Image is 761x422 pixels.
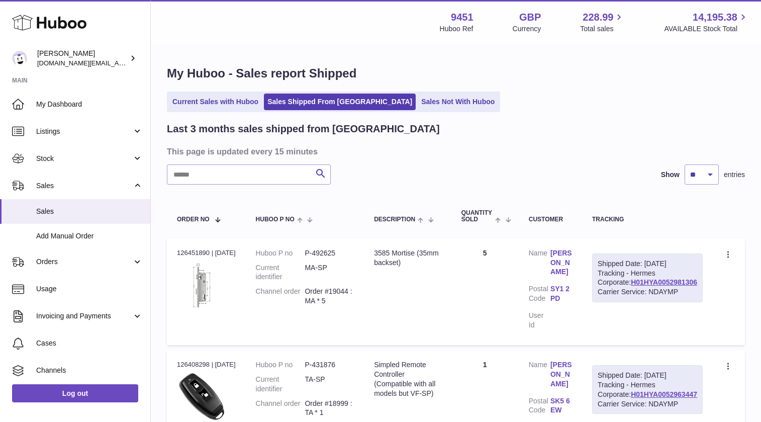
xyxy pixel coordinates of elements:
[374,216,415,223] span: Description
[305,248,354,258] dd: P-492625
[256,248,305,258] dt: Huboo P no
[550,360,572,389] a: [PERSON_NAME]
[461,210,493,223] span: Quantity Sold
[513,24,541,34] div: Currency
[550,284,572,303] a: SY1 2PD
[169,94,262,110] a: Current Sales with Huboo
[256,375,305,394] dt: Current identifier
[529,248,550,280] dt: Name
[177,248,236,258] div: 126451890 | [DATE]
[36,207,143,216] span: Sales
[256,287,305,306] dt: Channel order
[592,254,703,303] div: Tracking - Hermes Corporate:
[693,11,737,24] span: 14,195.38
[724,170,745,180] span: entries
[664,11,749,34] a: 14,195.38 AVAILABLE Stock Total
[305,360,354,370] dd: P-431876
[451,11,473,24] strong: 9451
[529,216,572,223] div: Customer
[519,11,541,24] strong: GBP
[36,154,132,163] span: Stock
[36,257,132,267] span: Orders
[36,181,132,191] span: Sales
[580,11,625,34] a: 228.99 Total sales
[550,248,572,277] a: [PERSON_NAME]
[305,263,354,282] dd: MA-SP
[256,263,305,282] dt: Current identifier
[37,59,200,67] span: [DOMAIN_NAME][EMAIL_ADDRESS][DOMAIN_NAME]
[592,365,703,414] div: Tracking - Hermes Corporate:
[418,94,498,110] a: Sales Not With Huboo
[440,24,473,34] div: Huboo Ref
[631,390,697,398] a: H01HYA0052963447
[580,24,625,34] span: Total sales
[167,65,745,81] h1: My Huboo - Sales report Shipped
[36,366,143,375] span: Channels
[36,231,143,241] span: Add Manual Order
[256,399,305,418] dt: Channel order
[36,100,143,109] span: My Dashboard
[305,375,354,394] dd: TA-SP
[529,311,550,330] dt: User Id
[36,127,132,136] span: Listings
[598,287,697,297] div: Carrier Service: NDAYMP
[305,287,354,306] dd: Order #19044 : MA * 5
[167,146,742,157] h3: This page is updated every 15 minutes
[305,399,354,418] dd: Order #18999 : TA * 1
[374,360,441,398] div: Simpled Remote Controller (Compatible with all models but VF-SP)
[598,399,697,409] div: Carrier Service: NDAYMP
[529,396,550,418] dt: Postal Code
[661,170,680,180] label: Show
[592,216,703,223] div: Tracking
[374,248,441,268] div: 3585 Mortise (35mm backset)
[37,49,128,68] div: [PERSON_NAME]
[598,259,697,269] div: Shipped Date: [DATE]
[256,360,305,370] dt: Huboo P no
[451,238,519,345] td: 5
[12,51,27,66] img: amir.ch@gmail.com
[177,216,210,223] span: Order No
[264,94,416,110] a: Sales Shipped From [GEOGRAPHIC_DATA]
[631,278,697,286] a: H01HYA0052981306
[177,360,236,369] div: 126408298 | [DATE]
[167,122,440,136] h2: Last 3 months sales shipped from [GEOGRAPHIC_DATA]
[36,284,143,294] span: Usage
[36,339,143,348] span: Cases
[529,284,550,306] dt: Postal Code
[550,396,572,415] a: SK5 6EW
[598,371,697,380] div: Shipped Date: [DATE]
[529,360,550,391] dt: Name
[664,24,749,34] span: AVAILABLE Stock Total
[12,384,138,402] a: Log out
[177,261,227,311] img: Lift-to-Lock-Mortise-featured-image.png
[256,216,295,223] span: Huboo P no
[36,311,132,321] span: Invoicing and Payments
[583,11,613,24] span: 228.99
